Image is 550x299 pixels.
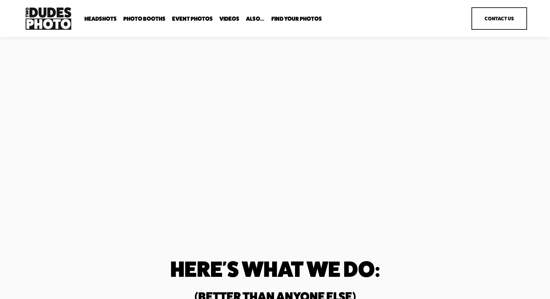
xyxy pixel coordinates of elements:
span: Photo Booths [123,16,166,22]
a: folder dropdown [246,15,264,22]
span: Also... [246,16,264,22]
a: Contact Us [471,7,527,30]
span: Find Your Photos [271,16,322,22]
h1: Unmatched Quality. Unparalleled Speed. [23,54,210,135]
a: folder dropdown [123,15,166,22]
strong: Two Dudes Photo is a full-service photography & video production agency delivering premium experi... [23,148,210,184]
h1: Here's What We do: [86,259,464,279]
a: Event Photos [172,15,213,22]
img: Two Dudes Photo | Headshots, Portraits &amp; Photo Booths [23,5,73,32]
a: folder dropdown [84,15,117,22]
a: folder dropdown [271,15,322,22]
a: Videos [219,15,239,22]
span: Headshots [84,16,117,22]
